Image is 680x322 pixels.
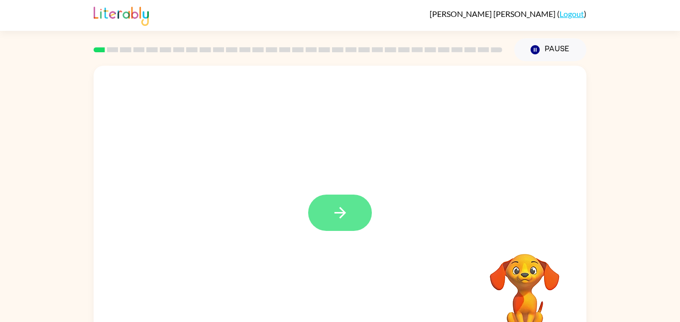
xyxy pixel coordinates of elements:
button: Pause [514,38,586,61]
div: ( ) [430,9,586,18]
img: Literably [94,4,149,26]
span: [PERSON_NAME] [PERSON_NAME] [430,9,557,18]
a: Logout [560,9,584,18]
